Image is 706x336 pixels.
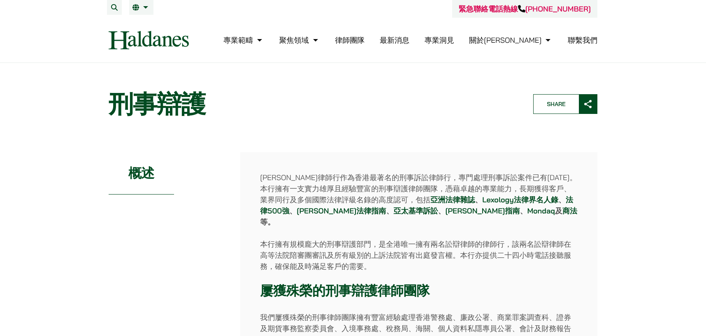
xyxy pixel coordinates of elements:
a: 律師團隊 [335,35,365,45]
h3: 屢獲殊榮的刑事辯護律師團隊 [260,283,578,299]
a: 法律500強 [260,195,573,216]
span: Share [534,95,579,114]
a: Mondaq [527,206,555,216]
a: 聚焦領域 [279,35,320,45]
a: 專業洞見 [425,35,454,45]
a: 最新消息 [380,35,409,45]
h1: 刑事辯護 [109,89,519,119]
a: [PERSON_NAME]指南 [445,206,520,216]
a: [PERSON_NAME]法律指南 [297,206,386,216]
p: [PERSON_NAME]律師行作為香港最著名的刑事訴訟律師行，專門處理刑事訴訟案件已有[DATE]。本行擁有一支實力雄厚且經驗豐富的刑事辯護律師團隊，憑藉卓越的專業能力，長期獲得客戶、業界同行... [260,172,578,227]
a: 緊急聯絡電話熱線[PHONE_NUMBER] [459,4,591,14]
strong: 、 、 、 、 、 、 及 等。 [260,195,577,227]
p: 本行擁有規模龐大的刑事辯護部門，是全港唯一擁有兩名訟辯律師的律師行，該兩名訟辯律師在高等法院陪審團審訊及所有級別的上訴法院皆有出庭發言權。本行亦提供二十四小時電話接聽服務，確保能及時滿足客戶的需要。 [260,239,578,272]
a: 亞太基準訴訟 [393,206,438,216]
a: 亞洲法律雜誌 [430,195,475,204]
a: Lexology法律界名人錄 [482,195,558,204]
a: 商法 [562,206,577,216]
button: Share [533,94,597,114]
h2: 概述 [109,152,174,195]
a: 聯繫我們 [568,35,597,45]
a: 繁 [132,4,150,11]
a: 關於何敦 [469,35,553,45]
a: 專業範疇 [223,35,264,45]
img: Logo of Haldanes [109,31,189,49]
